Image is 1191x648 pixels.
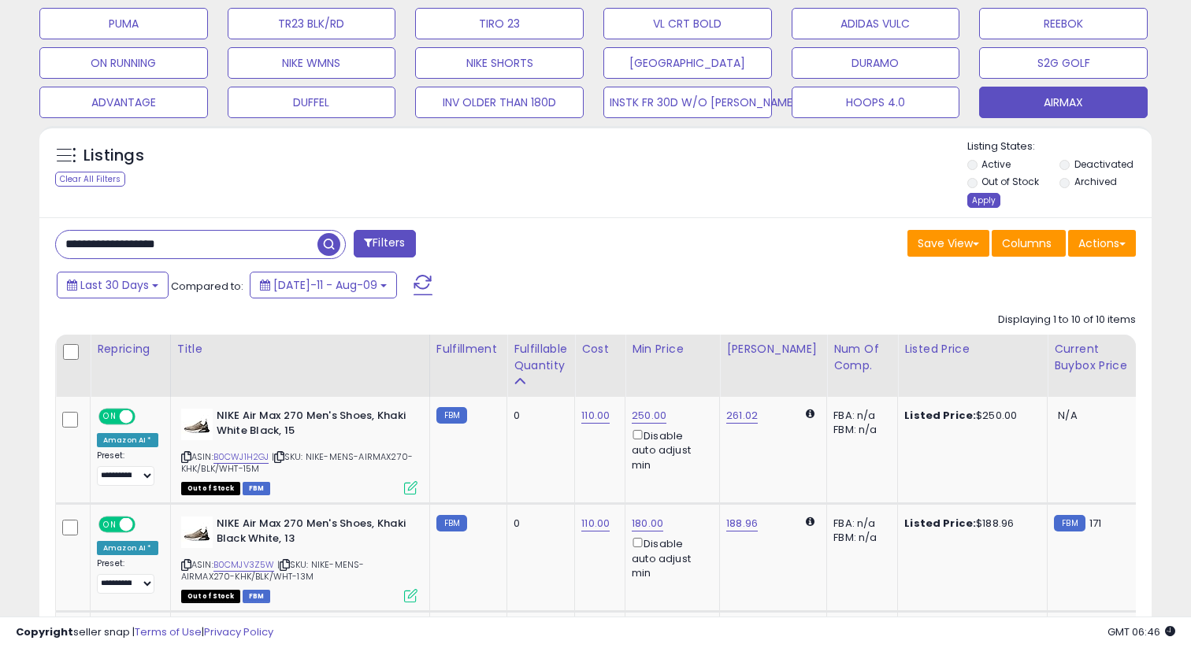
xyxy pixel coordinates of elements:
span: N/A [1058,408,1077,423]
img: 31VMspHF0aL._SL40_.jpg [181,409,213,440]
a: 188.96 [726,516,758,531]
div: Num of Comp. [833,341,891,374]
p: Listing States: [967,139,1152,154]
div: Min Price [632,341,713,357]
button: ADVANTAGE [39,87,208,118]
button: NIKE WMNS [228,47,396,79]
label: Out of Stock [981,175,1039,188]
a: B0CMJV3Z5W [213,558,275,572]
button: PUMA [39,8,208,39]
div: Cost [581,341,618,357]
div: Disable auto adjust min [632,535,707,580]
button: Actions [1068,230,1136,257]
b: Listed Price: [904,516,976,531]
button: Columns [992,230,1066,257]
div: Fulfillment [436,341,500,357]
div: $250.00 [904,409,1035,423]
a: B0CWJ1H2GJ [213,450,269,464]
div: ASIN: [181,409,417,493]
a: Terms of Use [135,624,202,639]
button: TIRO 23 [415,8,584,39]
button: TR23 BLK/RD [228,8,396,39]
a: 180.00 [632,516,663,531]
a: 110.00 [581,408,610,424]
div: Apply [967,193,1000,208]
div: seller snap | | [16,625,273,640]
strong: Copyright [16,624,73,639]
button: VL CRT BOLD [603,8,772,39]
button: NIKE SHORTS [415,47,584,79]
button: [DATE]-11 - Aug-09 [250,272,397,298]
span: | SKU: NIKE-MENS-AIRMAX270-KHK/BLK/WHT-13M [181,558,365,582]
button: DUFFEL [228,87,396,118]
div: FBA: n/a [833,517,885,531]
button: Last 30 Days [57,272,169,298]
span: | SKU: NIKE-MENS-AIRMAX270-KHK/BLK/WHT-15M [181,450,414,474]
span: ON [100,518,120,531]
div: ASIN: [181,517,417,601]
a: 110.00 [581,516,610,531]
a: 250.00 [632,408,666,424]
label: Archived [1074,175,1117,188]
span: Last 30 Days [80,277,149,293]
div: Preset: [97,450,158,486]
div: 0 [514,517,562,531]
div: Displaying 1 to 10 of 10 items [998,313,1136,328]
div: Current Buybox Price [1054,341,1135,374]
span: ON [100,410,120,424]
span: 171 [1089,516,1101,531]
span: OFF [133,410,158,424]
div: Clear All Filters [55,172,125,187]
div: FBM: n/a [833,423,885,437]
label: Deactivated [1074,157,1133,171]
div: $188.96 [904,517,1035,531]
small: FBM [1054,515,1085,531]
a: 261.02 [726,408,758,424]
div: Amazon AI * [97,541,158,555]
div: Fulfillable Quantity [514,341,568,374]
b: NIKE Air Max 270 Men's Shoes, Khaki Black White, 13 [217,517,408,550]
button: REEBOK [979,8,1148,39]
span: Columns [1002,235,1052,251]
a: Privacy Policy [204,624,273,639]
div: Listed Price [904,341,1041,357]
div: Repricing [97,341,164,357]
button: INV OLDER THAN 180D [415,87,584,118]
div: [PERSON_NAME] [726,341,820,357]
div: Disable auto adjust min [632,427,707,472]
div: Amazon AI * [97,433,158,447]
span: Compared to: [171,279,243,294]
span: [DATE]-11 - Aug-09 [273,277,377,293]
small: FBM [436,407,467,424]
span: FBM [243,482,271,495]
div: FBA: n/a [833,409,885,423]
small: FBM [436,515,467,531]
button: INSTK FR 30D W/O [PERSON_NAME] [603,87,772,118]
button: DURAMO [792,47,960,79]
img: 31VMspHF0aL._SL40_.jpg [181,517,213,548]
b: NIKE Air Max 270 Men's Shoes, Khaki White Black, 15 [217,409,408,442]
span: FBM [243,590,271,603]
div: 0 [514,409,562,423]
button: ADIDAS VULC [792,8,960,39]
button: AIRMAX [979,87,1148,118]
div: Preset: [97,558,158,594]
button: Filters [354,230,415,257]
span: All listings that are currently out of stock and unavailable for purchase on Amazon [181,590,240,603]
b: Listed Price: [904,408,976,423]
div: Title [177,341,423,357]
button: HOOPS 4.0 [792,87,960,118]
label: Active [981,157,1011,171]
h5: Listings [83,145,144,167]
span: OFF [133,518,158,531]
button: Save View [907,230,989,257]
span: 2025-09-10 06:46 GMT [1108,624,1175,639]
div: FBM: n/a [833,531,885,545]
button: ON RUNNING [39,47,208,79]
button: S2G GOLF [979,47,1148,79]
span: All listings that are currently out of stock and unavailable for purchase on Amazon [181,482,240,495]
button: [GEOGRAPHIC_DATA] [603,47,772,79]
